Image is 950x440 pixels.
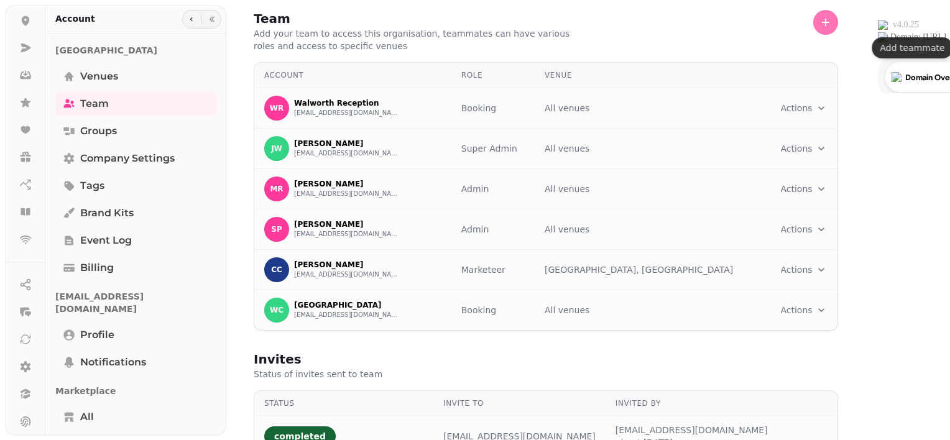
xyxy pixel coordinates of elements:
[80,260,114,275] span: Billing
[55,228,216,253] a: Event log
[124,72,134,82] img: tab_keywords_by_traffic_grey.svg
[55,405,216,429] a: All
[254,351,492,368] h2: Invites
[32,32,88,42] div: Domain: [URL]
[780,102,827,114] button: Actions
[780,183,827,195] button: Actions
[55,285,216,320] p: [EMAIL_ADDRESS][DOMAIN_NAME]
[55,173,216,198] a: Tags
[294,189,400,199] button: [EMAIL_ADDRESS][DOMAIN_NAME]
[780,142,827,155] button: Actions
[270,104,284,112] span: WR
[55,323,216,347] a: Profile
[264,70,441,80] div: Account
[80,233,132,248] span: Event log
[780,223,827,236] button: Actions
[294,108,400,118] button: [EMAIL_ADDRESS][DOMAIN_NAME]
[545,102,589,114] p: All venues
[55,12,95,25] h2: Account
[461,70,525,80] div: Role
[35,20,61,30] div: v 4.0.25
[461,142,525,155] div: Super Admin
[55,119,216,144] a: Groups
[20,32,30,42] img: website_grey.svg
[294,139,400,149] p: [PERSON_NAME]
[34,72,44,82] img: tab_domain_overview_orange.svg
[461,264,525,276] div: Marketeer
[461,304,525,316] div: Booking
[545,264,733,276] p: [GEOGRAPHIC_DATA], [GEOGRAPHIC_DATA]
[137,73,210,81] div: Keywords by Traffic
[254,10,492,27] h2: Team
[545,223,589,236] p: All venues
[271,144,282,153] span: JW
[461,102,525,114] div: Booking
[20,20,30,30] img: logo_orange.svg
[294,229,400,239] button: [EMAIL_ADDRESS][DOMAIN_NAME]
[294,98,400,108] p: Walworth Reception
[80,96,109,111] span: Team
[461,183,525,195] div: Admin
[780,264,827,276] button: Actions
[545,183,589,195] p: All venues
[271,265,282,274] span: CC
[80,69,118,84] span: Venues
[616,424,768,436] span: [EMAIL_ADDRESS][DOMAIN_NAME]
[545,70,754,80] div: Venue
[55,380,216,402] p: Marketplace
[55,64,216,89] a: Venues
[294,260,400,270] p: [PERSON_NAME]
[55,255,216,280] a: Billing
[780,304,827,316] button: Actions
[545,304,589,316] p: All venues
[80,206,134,221] span: Brand Kits
[55,201,216,226] a: Brand Kits
[270,306,284,314] span: WC
[264,398,423,408] div: Status
[294,310,400,320] button: [EMAIL_ADDRESS][DOMAIN_NAME]
[80,410,94,424] span: All
[80,355,146,370] span: Notifications
[55,350,216,375] a: Notifications
[254,368,572,380] p: Status of invites sent to team
[294,270,400,280] button: [EMAIL_ADDRESS][DOMAIN_NAME]
[80,151,175,166] span: Company settings
[443,398,596,408] div: Invite to
[294,179,400,189] p: [PERSON_NAME]
[55,39,216,62] p: [GEOGRAPHIC_DATA]
[461,223,525,236] div: Admin
[294,219,400,229] p: [PERSON_NAME]
[55,91,216,116] a: Team
[271,225,282,234] span: SP
[616,398,768,408] div: Invited by
[254,27,572,52] p: Add your team to access this organisation, teammates can have various roles and access to specifi...
[47,73,111,81] div: Domain Overview
[294,300,400,310] p: [GEOGRAPHIC_DATA]
[55,146,216,171] a: Company settings
[270,185,283,193] span: mr
[80,178,104,193] span: Tags
[545,142,589,155] p: All venues
[80,124,117,139] span: Groups
[294,149,400,158] button: [EMAIL_ADDRESS][DOMAIN_NAME]
[80,328,114,342] span: Profile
